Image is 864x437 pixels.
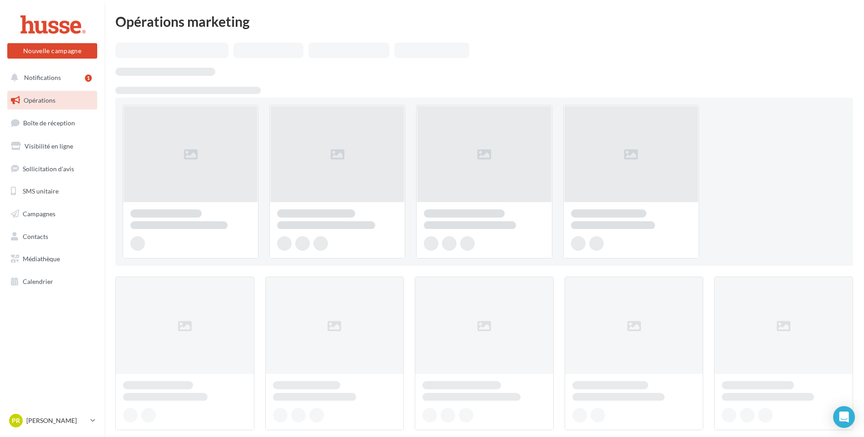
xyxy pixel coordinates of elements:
span: Campagnes [23,210,55,218]
a: Calendrier [5,272,99,291]
span: Sollicitation d'avis [23,164,74,172]
button: Nouvelle campagne [7,43,97,59]
a: PR [PERSON_NAME] [7,412,97,429]
span: Boîte de réception [23,119,75,127]
div: Opérations marketing [115,15,853,28]
span: Visibilité en ligne [25,142,73,150]
span: SMS unitaire [23,187,59,195]
span: Calendrier [23,278,53,285]
span: Notifications [24,74,61,81]
span: Contacts [23,233,48,240]
a: Visibilité en ligne [5,137,99,156]
div: 1 [85,74,92,82]
div: Open Intercom Messenger [833,406,855,428]
button: Notifications 1 [5,68,95,87]
a: SMS unitaire [5,182,99,201]
a: Boîte de réception [5,113,99,133]
span: PR [12,416,20,425]
p: [PERSON_NAME] [26,416,87,425]
a: Contacts [5,227,99,246]
a: Campagnes [5,204,99,223]
a: Sollicitation d'avis [5,159,99,179]
span: Médiathèque [23,255,60,263]
a: Médiathèque [5,249,99,268]
a: Opérations [5,91,99,110]
span: Opérations [24,96,55,104]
